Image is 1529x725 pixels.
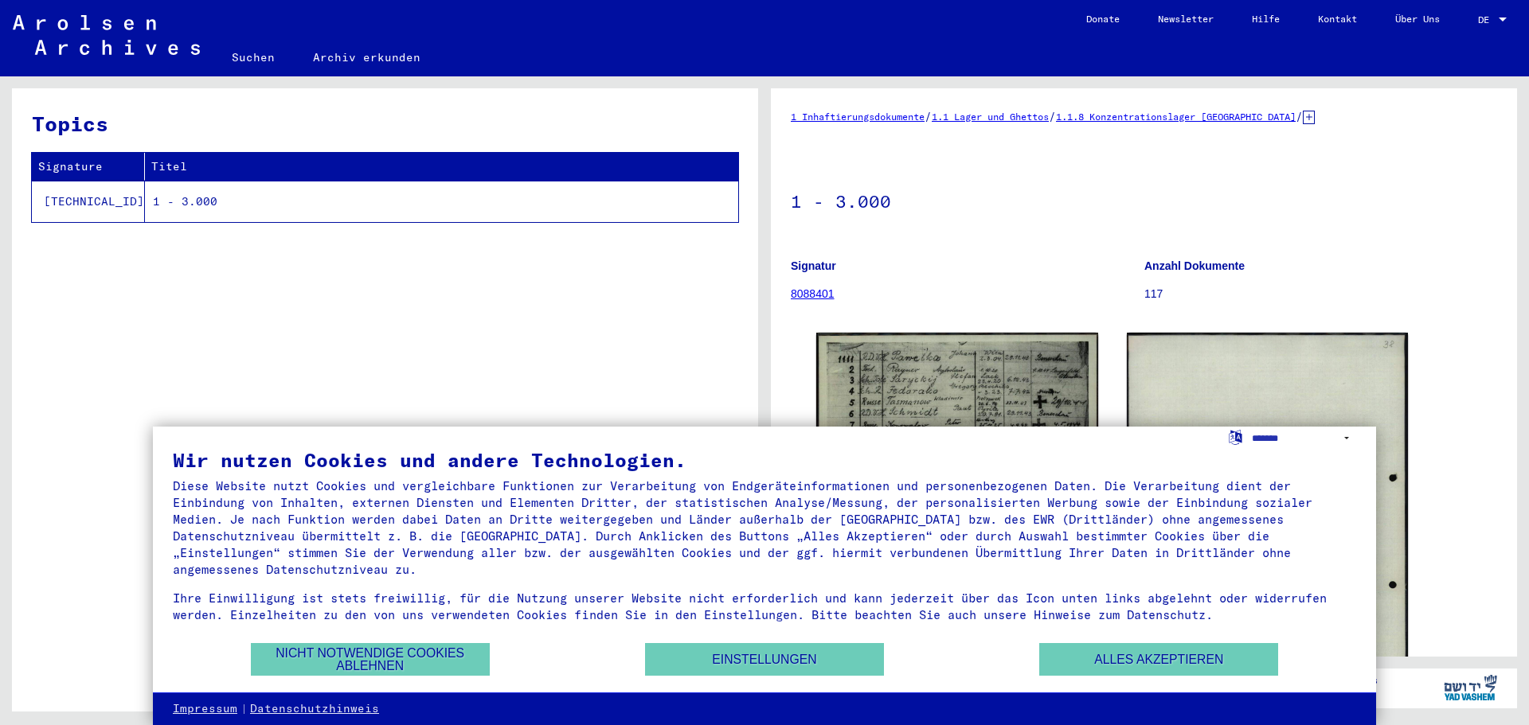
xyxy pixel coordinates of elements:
b: Anzahl Dokumente [1144,259,1245,272]
div: Diese Website nutzt Cookies und vergleichbare Funktionen zur Verarbeitung von Endgeräteinformatio... [173,477,1356,578]
img: yv_logo.png [1441,668,1500,707]
a: Datenschutzhinweis [250,701,379,717]
img: Arolsen_neg.svg [13,15,200,55]
div: Ihre Einwilligung ist stets freiwillig, für die Nutzung unserer Website nicht erforderlich und ka... [173,590,1356,623]
a: Impressum [173,701,237,717]
h1: 1 - 3.000 [791,165,1497,235]
th: Titel [145,153,738,181]
a: Suchen [213,38,294,76]
h3: Topics [32,108,737,139]
a: 1.1.8 Konzentrationslager [GEOGRAPHIC_DATA] [1056,111,1296,123]
button: Einstellungen [645,643,884,676]
a: 8088401 [791,287,835,300]
span: / [925,109,932,123]
td: [TECHNICAL_ID] [32,181,145,222]
span: / [1296,109,1303,123]
a: 1.1 Lager und Ghettos [932,111,1049,123]
th: Signature [32,153,145,181]
button: Alles akzeptieren [1039,643,1278,676]
select: Sprache auswählen [1252,427,1356,450]
a: 1 Inhaftierungsdokumente [791,111,925,123]
a: Archiv erkunden [294,38,440,76]
label: Sprache auswählen [1227,429,1244,444]
td: 1 - 3.000 [145,181,738,222]
span: / [1049,109,1056,123]
b: Signatur [791,259,836,272]
span: DE [1478,14,1496,25]
div: Wir nutzen Cookies und andere Technologien. [173,450,1356,470]
p: 117 [1144,286,1497,302]
button: Nicht notwendige Cookies ablehnen [251,643,490,676]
